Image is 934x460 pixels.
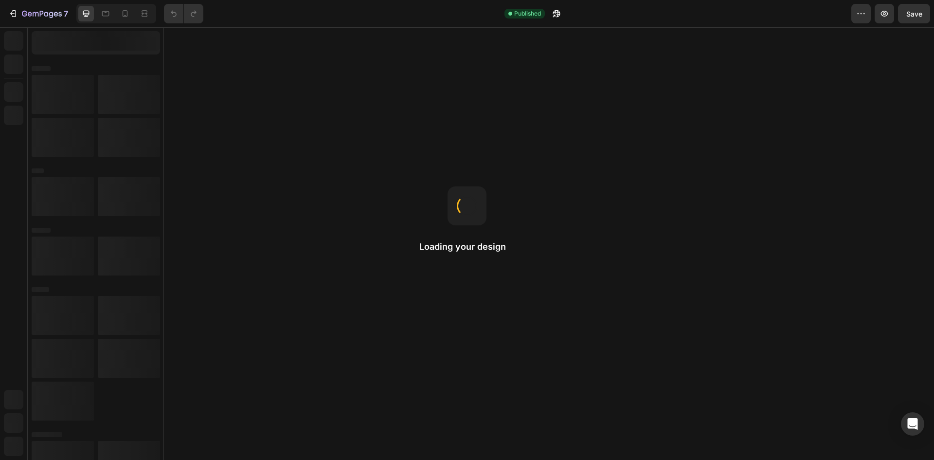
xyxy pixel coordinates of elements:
div: Open Intercom Messenger [901,412,924,436]
span: Save [906,10,922,18]
p: 7 [64,8,68,19]
h2: Loading your design [419,241,515,253]
button: 7 [4,4,72,23]
span: Published [514,9,541,18]
button: Save [898,4,930,23]
div: Undo/Redo [164,4,203,23]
